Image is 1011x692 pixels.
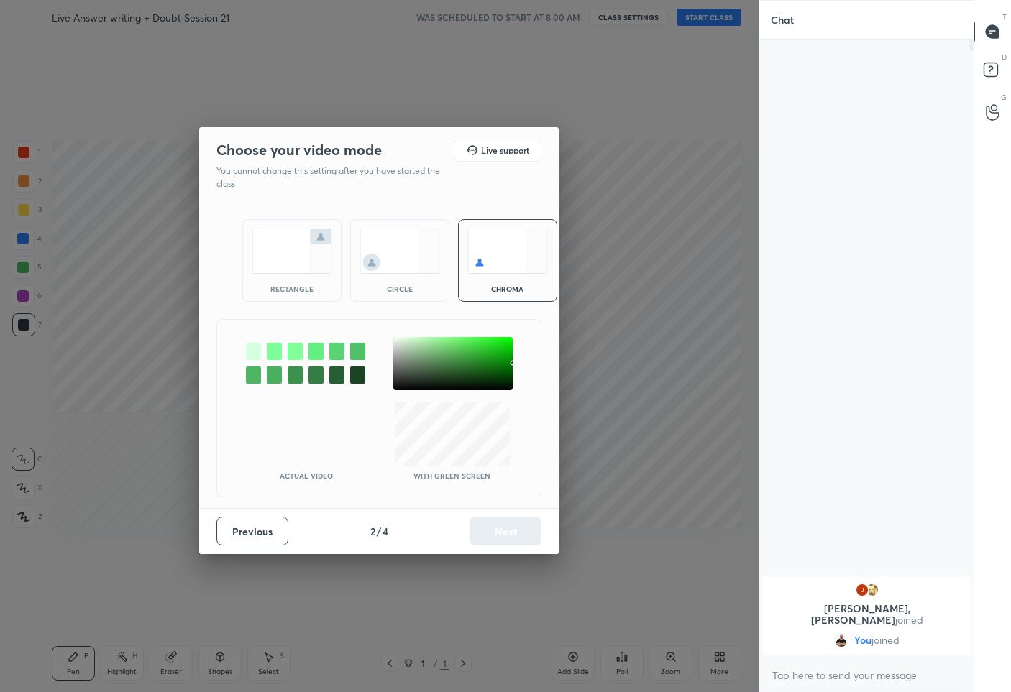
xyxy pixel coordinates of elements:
[1002,52,1007,63] p: D
[479,285,536,292] div: chroma
[252,229,332,274] img: normalScreenIcon.ae25ed63.svg
[895,613,923,627] span: joined
[759,574,974,658] div: grid
[467,229,548,274] img: chromaScreenIcon.c19ab0a0.svg
[872,635,900,646] span: joined
[1002,11,1007,22] p: T
[1001,92,1007,103] p: G
[413,472,490,479] p: With green screen
[383,524,388,539] h4: 4
[216,517,288,545] button: Previous
[216,141,382,160] h2: Choose your video mode
[854,583,869,597] img: 41aeef31e8b34538860dd8786b375c06.jpg
[854,635,872,646] span: You
[759,1,805,39] p: Chat
[360,229,440,274] img: circleScreenIcon.acc0effb.svg
[772,603,962,626] p: [PERSON_NAME], [PERSON_NAME]
[280,472,333,479] p: Actual Video
[370,524,375,539] h4: 2
[371,285,429,292] div: circle
[216,165,449,190] p: You cannot change this setting after you have started the class
[834,633,848,647] img: 5e4684a76207475b9f855c68b09177c0.jpg
[864,583,879,597] img: 5d82bec0e6f5415d9f82d90f433febc5.jpg
[377,524,381,539] h4: /
[263,285,321,292] div: rectangle
[481,146,529,154] h5: Live support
